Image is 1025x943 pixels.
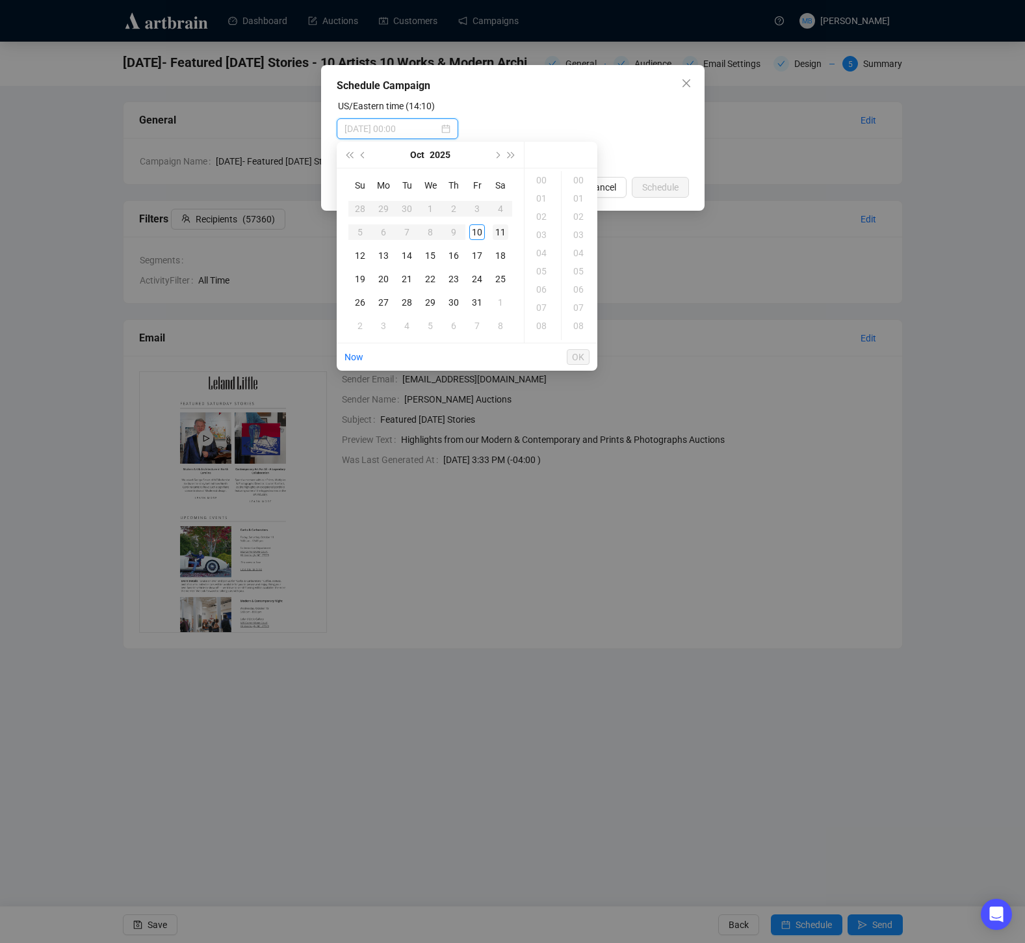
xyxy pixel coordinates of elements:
button: Next month (PageDown) [489,142,504,168]
div: 31 [469,295,485,310]
td: 2025-11-06 [442,314,465,338]
div: 24 [469,271,485,287]
button: Choose a year [430,142,450,168]
div: 7 [399,224,415,240]
div: 17 [469,248,485,263]
th: Th [442,174,465,197]
td: 2025-10-28 [395,291,419,314]
td: 2025-10-24 [465,267,489,291]
span: close [681,78,692,88]
td: 2025-10-03 [465,197,489,220]
td: 2025-09-29 [372,197,395,220]
th: Su [348,174,372,197]
td: 2025-10-27 [372,291,395,314]
div: 00 [527,171,558,189]
div: 22 [422,271,438,287]
div: 13 [376,248,391,263]
div: 07 [564,299,595,317]
div: 4 [399,318,415,334]
td: 2025-10-26 [348,291,372,314]
td: 2025-10-02 [442,197,465,220]
td: 2025-11-02 [348,314,372,338]
div: 08 [564,317,595,335]
div: 12 [352,248,368,263]
td: 2025-10-23 [442,267,465,291]
div: 06 [527,280,558,299]
td: 2025-10-09 [442,220,465,244]
div: 21 [399,271,415,287]
td: 2025-10-13 [372,244,395,267]
button: Schedule [632,177,689,198]
div: 05 [564,262,595,280]
div: 29 [422,295,438,310]
td: 2025-10-25 [489,267,512,291]
button: Next year (Control + right) [504,142,519,168]
td: 2025-09-30 [395,197,419,220]
th: Mo [372,174,395,197]
div: 26 [352,295,368,310]
td: 2025-11-08 [489,314,512,338]
td: 2025-10-16 [442,244,465,267]
td: 2025-10-14 [395,244,419,267]
td: 2025-10-07 [395,220,419,244]
div: 18 [493,248,508,263]
td: 2025-10-04 [489,197,512,220]
div: 02 [564,207,595,226]
div: 30 [399,201,415,217]
td: 2025-11-04 [395,314,419,338]
div: Open Intercom Messenger [981,899,1012,930]
div: 04 [527,244,558,262]
div: 1 [493,295,508,310]
div: 00 [564,171,595,189]
div: 4 [493,201,508,217]
div: 2 [352,318,368,334]
button: Previous month (PageUp) [356,142,370,168]
td: 2025-10-01 [419,197,442,220]
div: 19 [352,271,368,287]
div: 7 [469,318,485,334]
td: 2025-10-15 [419,244,442,267]
div: 04 [564,244,595,262]
div: 8 [422,224,438,240]
td: 2025-10-29 [419,291,442,314]
td: 2025-09-28 [348,197,372,220]
div: 08 [527,317,558,335]
div: 29 [376,201,391,217]
div: 9 [446,224,461,240]
td: 2025-10-10 [465,220,489,244]
div: 02 [527,207,558,226]
div: 20 [376,271,391,287]
th: Tu [395,174,419,197]
button: Cancel [578,177,627,198]
div: 10 [469,224,485,240]
div: 11 [493,224,508,240]
div: 5 [422,318,438,334]
span: Cancel [589,180,616,194]
td: 2025-10-11 [489,220,512,244]
div: 09 [564,335,595,353]
button: Last year (Control + left) [342,142,356,168]
button: Choose a month [410,142,424,168]
td: 2025-10-30 [442,291,465,314]
div: 1 [422,201,438,217]
td: 2025-10-31 [465,291,489,314]
td: 2025-10-06 [372,220,395,244]
td: 2025-11-07 [465,314,489,338]
div: 5 [352,224,368,240]
div: 6 [446,318,461,334]
th: Fr [465,174,489,197]
div: 28 [352,201,368,217]
td: 2025-11-01 [489,291,512,314]
button: Close [676,73,697,94]
td: 2025-11-05 [419,314,442,338]
td: 2025-10-19 [348,267,372,291]
td: 2025-10-17 [465,244,489,267]
div: 14 [399,248,415,263]
td: 2025-10-21 [395,267,419,291]
th: Sa [489,174,512,197]
div: Schedule Campaign [337,78,689,94]
div: 25 [493,271,508,287]
button: OK [567,349,590,365]
td: 2025-10-22 [419,267,442,291]
div: 09 [527,335,558,353]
